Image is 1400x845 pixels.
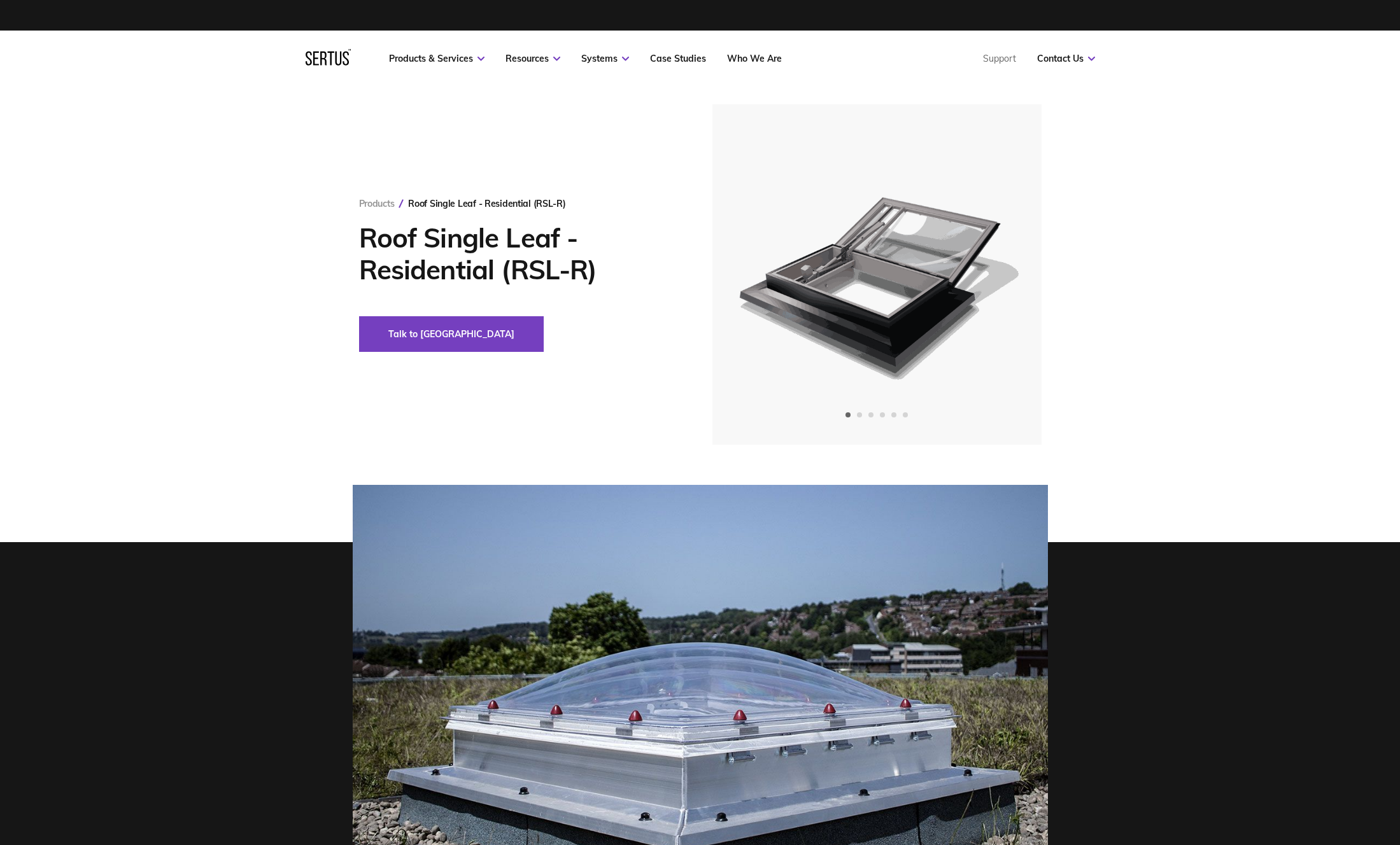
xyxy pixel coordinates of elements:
a: Contact Us [1037,53,1095,64]
span: Go to slide 5 [891,412,896,417]
iframe: Chat Widget [1336,784,1400,845]
a: Resources [506,53,560,64]
a: Products [359,198,395,209]
a: Products & Services [389,53,484,64]
span: Go to slide 3 [868,412,873,417]
a: Systems [581,53,629,64]
span: Go to slide 2 [857,412,862,417]
a: Support [983,53,1016,64]
h1: Roof Single Leaf - Residential (RSL-R) [359,222,674,286]
button: Talk to [GEOGRAPHIC_DATA] [359,316,544,352]
a: Case Studies [650,53,706,64]
span: Go to slide 4 [880,412,885,417]
span: Go to slide 6 [903,412,908,417]
a: Who We Are [727,53,782,64]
